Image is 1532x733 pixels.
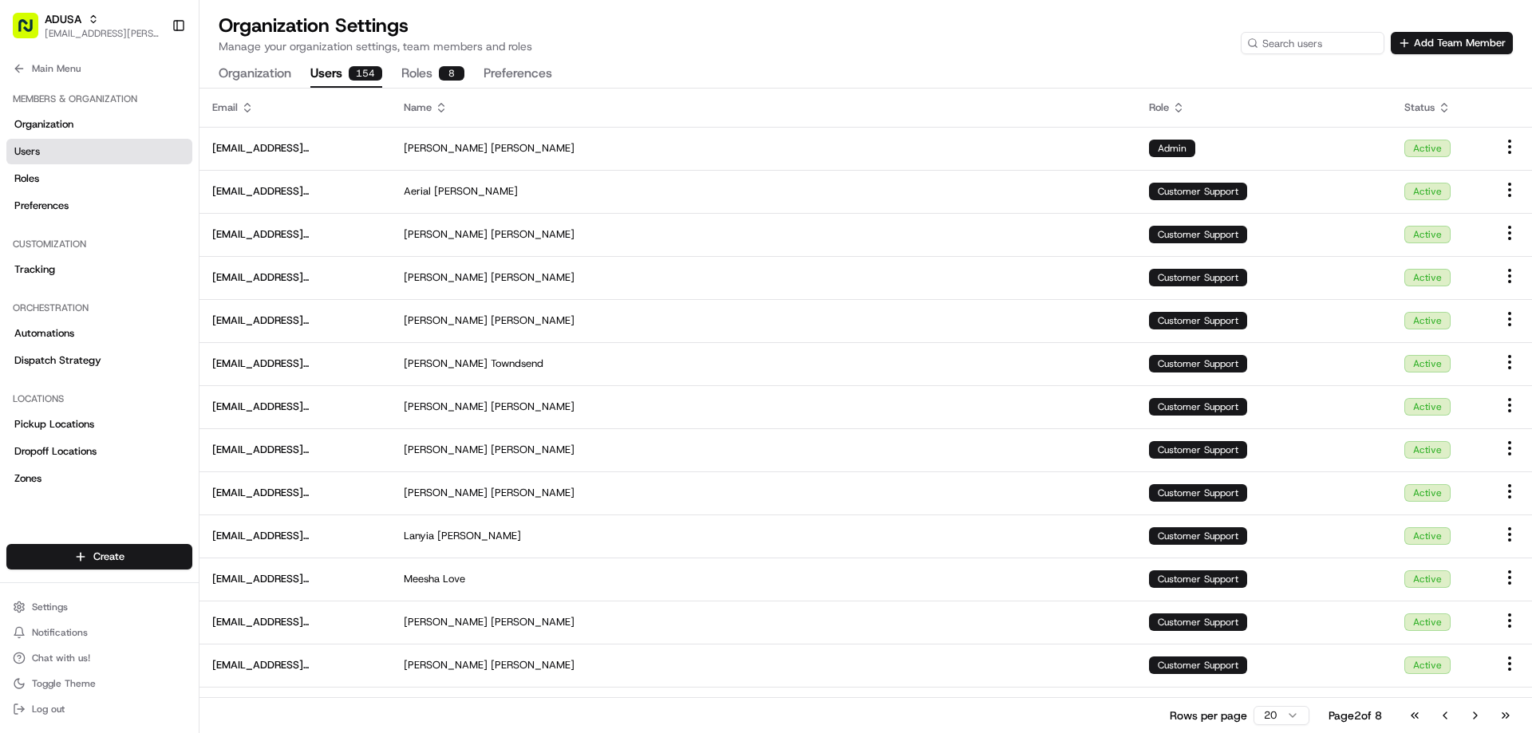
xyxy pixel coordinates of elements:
[6,321,192,346] a: Automations
[491,443,574,457] span: [PERSON_NAME]
[212,572,378,586] span: [EMAIL_ADDRESS][DOMAIN_NAME]
[6,596,192,618] button: Settings
[443,572,465,586] span: Love
[212,658,378,672] span: [EMAIL_ADDRESS][DOMAIN_NAME]
[1391,32,1513,54] button: Add Team Member
[404,572,440,586] span: Meesha
[6,698,192,720] button: Log out
[1149,355,1247,372] div: Customer Support
[1241,32,1384,54] input: Search users
[1149,613,1247,631] div: Customer Support
[32,703,65,715] span: Log out
[1149,140,1195,157] div: Admin
[404,100,1123,115] div: Name
[6,139,192,164] a: Users
[1404,140,1451,157] div: Active
[212,100,378,115] div: Email
[404,486,488,500] span: [PERSON_NAME]
[1404,613,1451,631] div: Active
[404,141,488,156] span: [PERSON_NAME]
[404,400,488,414] span: [PERSON_NAME]
[6,57,192,80] button: Main Menu
[6,166,192,191] a: Roles
[212,313,378,328] span: [EMAIL_ADDRESS][DOMAIN_NAME]
[1404,100,1475,115] div: Status
[491,227,574,242] span: [PERSON_NAME]
[14,144,40,159] span: Users
[219,13,532,38] h1: Organization Settings
[6,257,192,282] a: Tracking
[212,486,378,500] span: [EMAIL_ADDRESS][DOMAIN_NAME]
[349,66,382,81] div: 154
[32,652,90,664] span: Chat with us!
[6,412,192,437] a: Pickup Locations
[6,672,192,695] button: Toggle Theme
[14,171,39,186] span: Roles
[212,400,378,414] span: [EMAIL_ADDRESS][DOMAIN_NAME]
[14,444,97,459] span: Dropoff Locations
[212,615,378,629] span: [EMAIL_ADDRESS][DOMAIN_NAME]
[491,313,574,328] span: [PERSON_NAME]
[6,621,192,644] button: Notifications
[32,677,96,690] span: Toggle Theme
[491,486,574,500] span: [PERSON_NAME]
[491,270,574,285] span: [PERSON_NAME]
[1404,226,1451,243] div: Active
[1149,312,1247,329] div: Customer Support
[1404,570,1451,588] div: Active
[1404,183,1451,200] div: Active
[14,199,69,213] span: Preferences
[491,357,543,371] span: Towndsend
[6,295,192,321] div: Orchestration
[1404,484,1451,502] div: Active
[1149,269,1247,286] div: Customer Support
[212,357,378,371] span: [EMAIL_ADDRESS][DOMAIN_NAME]
[404,357,488,371] span: [PERSON_NAME]
[6,647,192,669] button: Chat with us!
[434,184,518,199] span: [PERSON_NAME]
[491,141,574,156] span: [PERSON_NAME]
[1404,269,1451,286] div: Active
[1149,226,1247,243] div: Customer Support
[1149,570,1247,588] div: Customer Support
[404,313,488,328] span: [PERSON_NAME]
[1149,441,1247,459] div: Customer Support
[212,141,378,156] span: [EMAIL_ADDRESS][DOMAIN_NAME]
[32,601,68,613] span: Settings
[93,550,124,564] span: Create
[212,184,378,199] span: [EMAIL_ADDRESS][DOMAIN_NAME]
[219,61,291,88] button: Organization
[14,262,55,277] span: Tracking
[1149,183,1247,200] div: Customer Support
[14,353,101,368] span: Dispatch Strategy
[439,66,464,81] div: 8
[1329,707,1382,723] div: Page 2 of 8
[1404,656,1451,674] div: Active
[437,529,521,543] span: [PERSON_NAME]
[45,27,159,40] button: [EMAIL_ADDRESS][PERSON_NAME][DOMAIN_NAME]
[404,270,488,285] span: [PERSON_NAME]
[32,62,81,75] span: Main Menu
[1404,441,1451,459] div: Active
[6,6,165,45] button: ADUSA[EMAIL_ADDRESS][PERSON_NAME][DOMAIN_NAME]
[212,529,378,543] span: [EMAIL_ADDRESS][DOMAIN_NAME]
[1149,527,1247,545] div: Customer Support
[491,400,574,414] span: [PERSON_NAME]
[6,544,192,569] button: Create
[404,529,434,543] span: Lanyia
[404,658,488,672] span: [PERSON_NAME]
[6,386,192,412] div: Locations
[404,227,488,242] span: [PERSON_NAME]
[14,417,94,432] span: Pickup Locations
[45,11,81,27] button: ADUSA
[484,61,552,88] button: Preferences
[212,270,378,285] span: [EMAIL_ADDRESS][DOMAIN_NAME]
[1149,656,1247,674] div: Customer Support
[6,439,192,464] a: Dropoff Locations
[404,184,431,199] span: Aerial
[212,443,378,457] span: [EMAIL_ADDRESS][DOMAIN_NAME]
[14,326,74,341] span: Automations
[6,231,192,257] div: Customization
[1149,484,1247,502] div: Customer Support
